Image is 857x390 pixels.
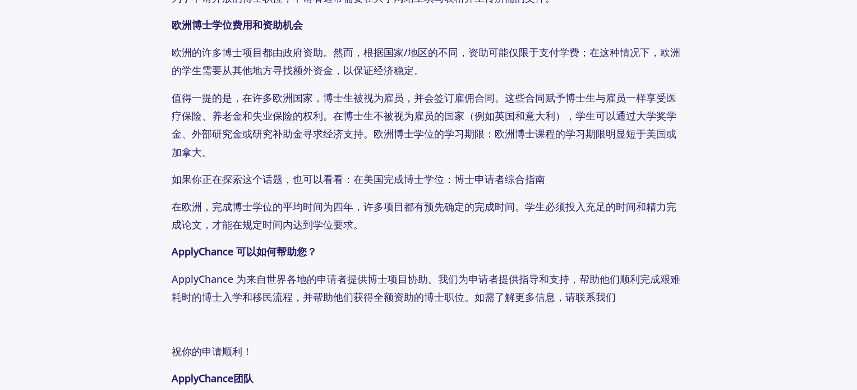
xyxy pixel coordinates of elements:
[172,45,680,77] font: 欧洲的许多博士项目都由政府资助。然而，根据国家/地区的不同，资助可能仅限于支付学费；在这种情况下，欧洲的学生需要从其他地方寻找额外资金，以保证经济稳定。
[172,91,676,159] font: 值得一提的是，在许多欧洲国家，博士生被视为雇员，并会签订雇佣合同。这些合同赋予博士生与雇员一样享受医疗保险、养老金和失业保险的权利。在博士生不被视为雇员的国家（例如英国和意大利），学生可以通过大...
[172,245,317,258] font: ApplyChance 可以如何帮助您？
[575,290,616,304] a: 联系我们
[172,371,254,385] font: ApplyChance团队
[172,18,303,31] font: 欧洲博士学位费用和资助机会
[172,172,353,186] font: 如果你正在探索这个话题，也可以看看：
[353,172,545,186] a: 在美国完成博士学位：博士申请者综合指南
[172,200,676,231] font: 在欧洲，完成博士学位的平均时间为四年，许多项目都有预先确定的完成时间。学生必须投入充足的时间和精力完成论文，才能在规定时间内达到学位要求。
[172,272,680,304] font: ApplyChance 为来自世界各地的申请者提供博士项目协助。我们为申请者提供指导和支持，帮助他们顺利完成艰难耗时的博士入学和移民流程，并帮助他们获得全额资助的博士职位。如需了解更多信息，请
[172,345,252,358] font: 祝你的申请顺利！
